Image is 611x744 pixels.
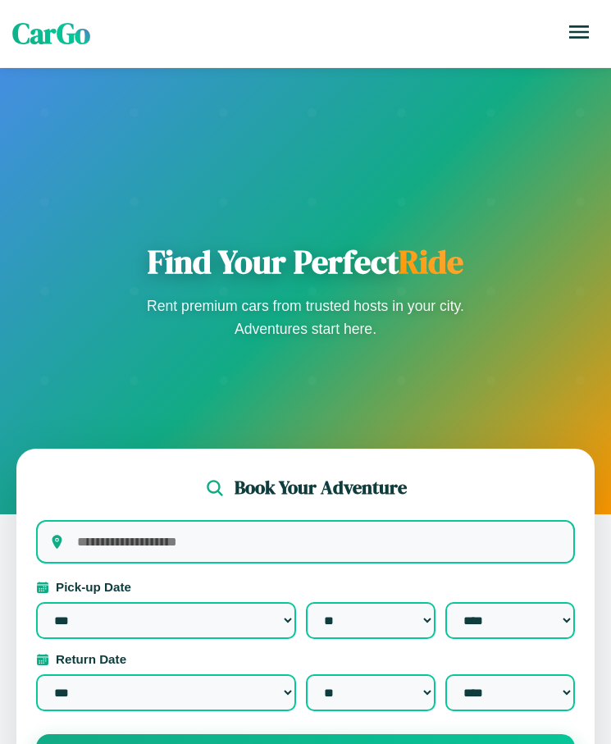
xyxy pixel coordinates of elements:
h2: Book Your Adventure [235,475,407,500]
span: CarGo [12,14,90,53]
label: Return Date [36,652,575,666]
span: Ride [399,240,463,284]
p: Rent premium cars from trusted hosts in your city. Adventures start here. [142,294,470,340]
label: Pick-up Date [36,580,575,594]
h1: Find Your Perfect [142,242,470,281]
